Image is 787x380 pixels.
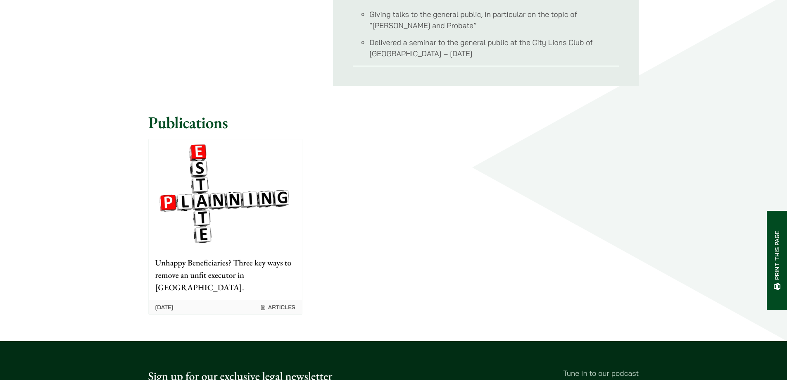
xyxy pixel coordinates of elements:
[149,139,302,250] img: Graphic for article on ways to remove unfit executor in Hong Kong
[155,256,295,294] p: Unhappy Beneficiaries? Three key ways to remove an unfit executor in [GEOGRAPHIC_DATA].
[369,37,619,59] li: Delivered a seminar to the general public at the City Lions Club of [GEOGRAPHIC_DATA] – [DATE]
[369,9,619,31] li: Giving talks to the general public, in particular on the topic of “[PERSON_NAME] and Probate”
[155,304,174,311] time: [DATE]
[400,368,639,379] p: Tune in to our podcast
[148,139,302,315] a: Graphic for article on ways to remove unfit executor in Hong Kong Unhappy Beneficiaries? Three ke...
[148,112,639,132] h2: Publications
[260,304,295,311] span: Articles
